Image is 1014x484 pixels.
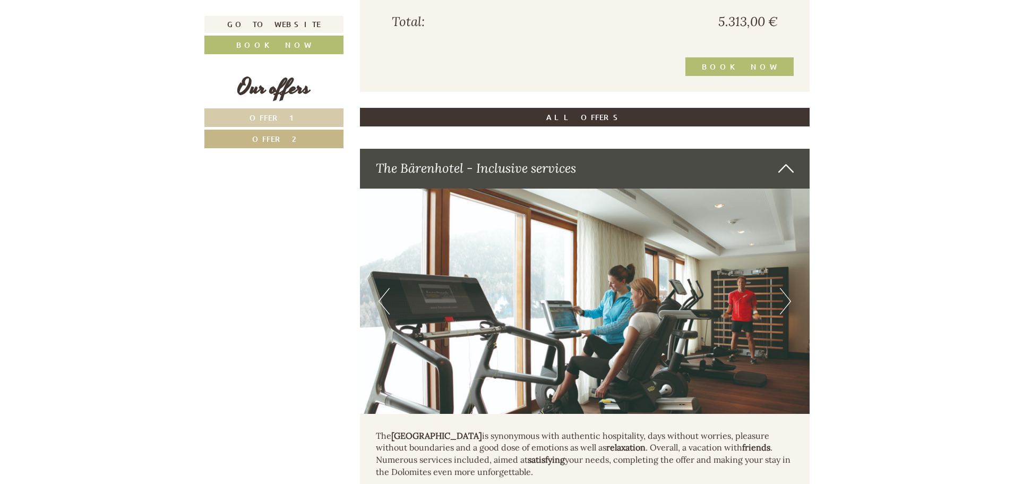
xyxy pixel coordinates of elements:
[360,108,810,126] a: ALL OFFERS
[204,73,343,103] div: Our offers
[391,430,482,441] strong: [GEOGRAPHIC_DATA]
[384,13,585,31] div: Total:
[718,13,778,31] span: 5.313,00 €
[204,36,343,54] a: Book now
[360,149,810,188] div: The Bärenhotel - Inclusive services
[528,454,565,465] strong: satisfying
[606,442,646,453] strong: relaxation
[250,113,299,123] span: Offer 1
[685,57,794,76] a: Book now
[204,16,343,33] a: Go to website
[252,134,296,144] span: Offer 2
[780,288,791,315] button: Next
[376,430,794,478] div: The is synonymous with authentic hospitality, days without worries, pleasure without boundaries a...
[742,442,770,453] strong: friends
[379,288,390,315] button: Previous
